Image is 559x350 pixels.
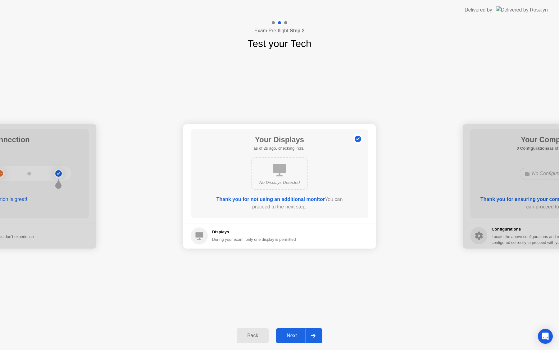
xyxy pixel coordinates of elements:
[253,134,305,145] h1: Your Displays
[257,180,302,186] div: No Displays Detected
[465,6,492,14] div: Delivered by
[278,333,306,338] div: Next
[276,328,322,343] button: Next
[253,145,305,152] h5: as of 2s ago, checking in3s..
[290,28,305,33] b: Step 2
[254,27,305,35] h4: Exam Pre-flight:
[538,329,553,344] div: Open Intercom Messenger
[212,229,296,235] h5: Displays
[248,36,311,51] h1: Test your Tech
[212,236,296,242] div: During your exam, only one display is permitted
[239,333,267,338] div: Back
[237,328,269,343] button: Back
[208,196,351,211] div: You can proceed to the next step.
[496,6,548,13] img: Delivered by Rosalyn
[216,197,325,202] b: Thank you for not using an additional monitor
